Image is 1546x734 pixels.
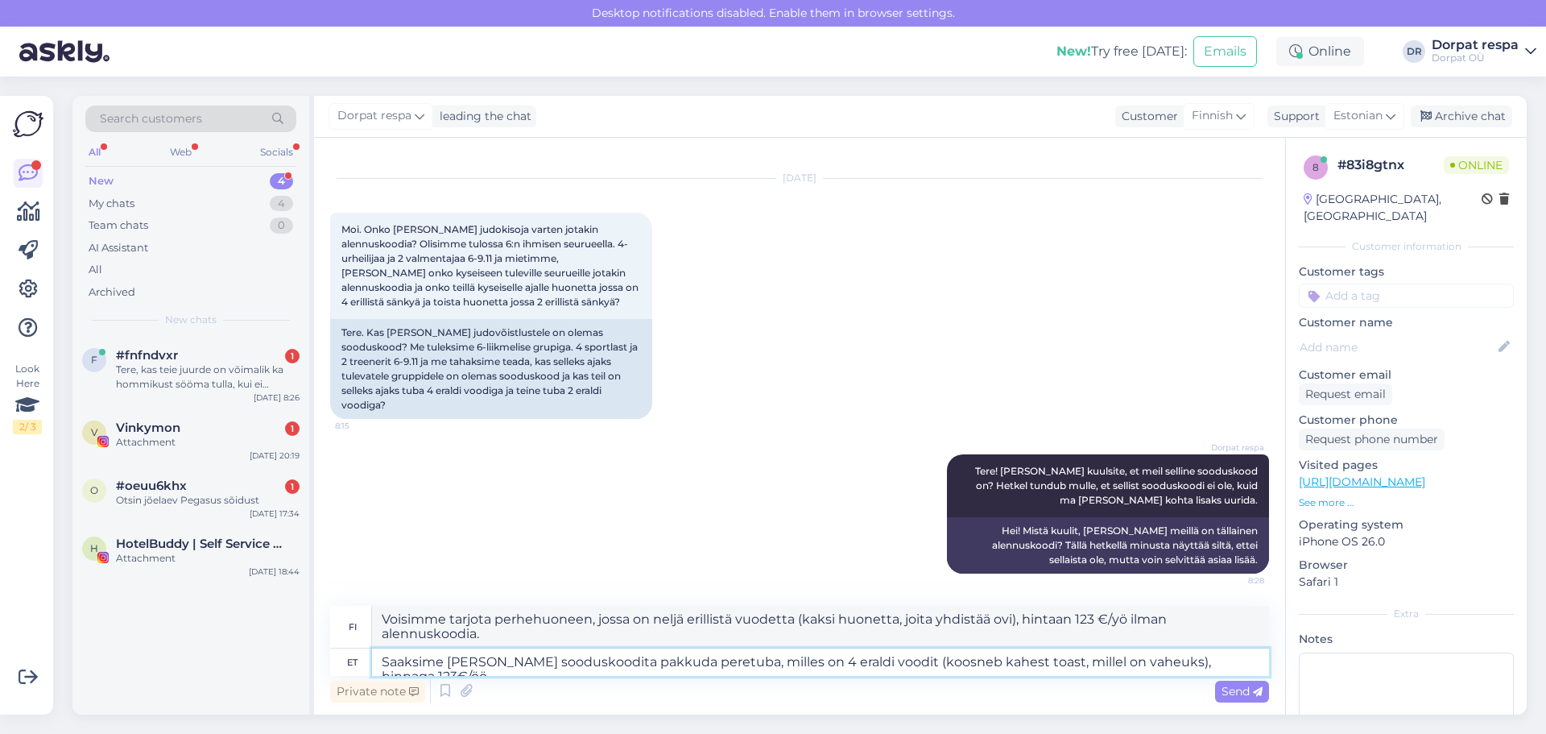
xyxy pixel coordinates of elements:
[1337,156,1444,175] div: # 83i8gtnx
[347,649,358,676] div: et
[1299,496,1514,510] p: See more ...
[1299,412,1514,429] p: Customer phone
[330,171,1269,185] div: [DATE]
[270,173,293,189] div: 4
[116,363,300,392] div: Tere, kas teie juurde on võimalik ka hommikust sööma tulla, kui ei [PERSON_NAME] maja klient?
[285,349,300,363] div: 1
[372,649,1269,676] textarea: Saaksime [PERSON_NAME] sooduskoodita pakkuda peretuba, milles on 4 eraldi voodit (koosneb kahest ...
[89,284,135,301] div: Archived
[1299,429,1445,450] div: Request phone number
[335,420,395,432] span: 8:15
[89,240,148,256] div: AI Assistant
[116,435,300,450] div: Attachment
[330,319,652,419] div: Tere. Kas [PERSON_NAME] judovõistlustele on olemas sooduskood? Me tuleksime 6-liikmelise grupiga....
[89,218,148,234] div: Team chats
[100,110,202,127] span: Search customers
[89,173,114,189] div: New
[1312,161,1319,173] span: 8
[1193,36,1257,67] button: Emails
[1299,314,1514,331] p: Customer name
[285,479,300,494] div: 1
[337,107,411,125] span: Dorpat respa
[1299,475,1425,489] a: [URL][DOMAIN_NAME]
[1299,533,1514,550] p: iPhone OS 26.0
[330,681,425,703] div: Private note
[1299,631,1514,648] p: Notes
[1204,442,1264,454] span: Dorpat respa
[85,142,104,163] div: All
[975,465,1260,506] span: Tere! [PERSON_NAME] kuulsite, et meil selline sooduskood on? Hetkel tundub mulle, et sellist sood...
[90,542,98,554] span: H
[13,420,42,434] div: 2 / 3
[1299,239,1514,254] div: Customer information
[91,354,97,366] span: f
[1299,574,1514,591] p: Safari 1
[116,551,300,566] div: Attachment
[270,218,293,234] div: 0
[1299,557,1514,574] p: Browser
[1300,338,1495,356] input: Add name
[1115,108,1178,125] div: Customer
[1056,44,1091,59] b: New!
[91,426,97,438] span: V
[1432,39,1519,52] div: Dorpat respa
[116,421,180,435] span: Vinkymon
[1403,40,1425,63] div: DR
[349,613,357,641] div: fi
[372,606,1269,648] textarea: Voisimme tarjota perhehuoneen, jossa on neljä erillistä vuodetta (kaksi huonetta, joita yhdistää ...
[116,348,178,363] span: #fnfndvxr
[89,262,102,278] div: All
[254,392,300,404] div: [DATE] 8:26
[1299,284,1514,308] input: Add a tag
[1056,42,1187,61] div: Try free [DATE]:
[1299,263,1514,280] p: Customer tags
[1444,156,1509,174] span: Online
[13,362,42,434] div: Look Here
[1432,39,1536,64] a: Dorpat respaDorpat OÜ
[1333,107,1383,125] span: Estonian
[1192,107,1233,125] span: Finnish
[1411,106,1512,127] div: Archive chat
[116,479,187,493] span: #oeuu6khx
[257,142,296,163] div: Socials
[90,484,98,496] span: o
[1299,607,1514,621] div: Extra
[13,109,43,139] img: Askly Logo
[1267,108,1320,125] div: Support
[1299,457,1514,474] p: Visited pages
[947,517,1269,574] div: Hei! Mistä kuulit, [PERSON_NAME] meillä on tällainen alennuskoodi? Tällä hetkellä minusta näyttää...
[1304,191,1482,225] div: [GEOGRAPHIC_DATA], [GEOGRAPHIC_DATA]
[250,450,300,462] div: [DATE] 20:19
[1299,516,1514,533] p: Operating system
[1222,684,1263,699] span: Send
[167,142,195,163] div: Web
[89,196,134,212] div: My chats
[1204,574,1264,587] span: 8:28
[1299,384,1392,405] div: Request email
[433,108,531,125] div: leading the chat
[1299,367,1514,384] p: Customer email
[270,196,293,212] div: 4
[1276,37,1364,66] div: Online
[341,223,641,308] span: Moi. Onko [PERSON_NAME] judokisoja varten jotakin alennuskoodia? Olisimme tulossa 6:n ihmisen seu...
[1432,52,1519,64] div: Dorpat OÜ
[285,421,300,436] div: 1
[165,313,217,327] span: New chats
[116,493,300,508] div: Otsin jõelaev Pegasus sõidust
[116,537,283,551] span: HotelBuddy | Self Service App for Hotel Guests
[250,508,300,520] div: [DATE] 17:34
[249,566,300,578] div: [DATE] 18:44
